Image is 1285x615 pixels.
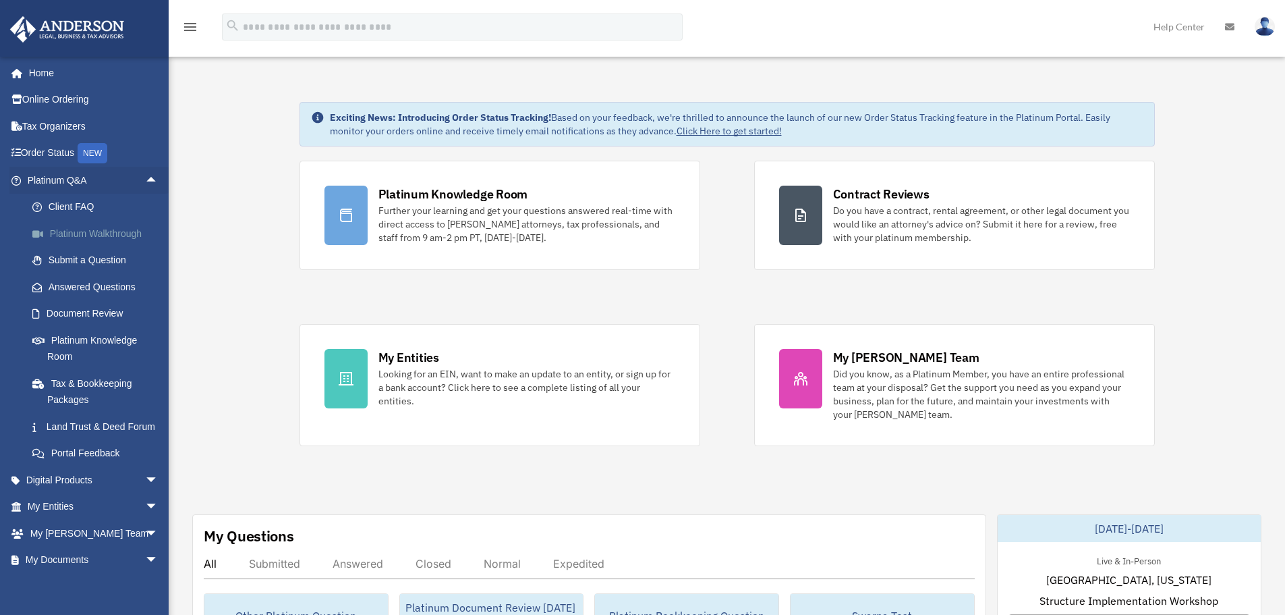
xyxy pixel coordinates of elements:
[9,547,179,574] a: My Documentsarrow_drop_down
[9,86,179,113] a: Online Ordering
[182,19,198,35] i: menu
[754,324,1155,446] a: My [PERSON_NAME] Team Did you know, as a Platinum Member, you have an entire professional team at...
[333,557,383,570] div: Answered
[1039,593,1218,609] span: Structure Implementation Workshop
[754,161,1155,270] a: Contract Reviews Do you have a contract, rental agreement, or other legal document you would like...
[204,526,294,546] div: My Questions
[145,547,172,574] span: arrow_drop_down
[998,515,1261,542] div: [DATE]-[DATE]
[677,125,782,137] a: Click Here to get started!
[833,186,930,203] div: Contract Reviews
[416,557,451,570] div: Closed
[1046,572,1211,588] span: [GEOGRAPHIC_DATA], [US_STATE]
[19,220,179,247] a: Platinum Walkthrough
[484,557,521,570] div: Normal
[9,140,179,167] a: Order StatusNEW
[9,167,179,194] a: Platinum Q&Aarrow_drop_up
[249,557,300,570] div: Submitted
[9,520,179,547] a: My [PERSON_NAME] Teamarrow_drop_down
[182,24,198,35] a: menu
[833,367,1130,421] div: Did you know, as a Platinum Member, you have an entire professional team at your disposal? Get th...
[9,113,179,140] a: Tax Organizers
[9,59,172,86] a: Home
[19,413,179,440] a: Land Trust & Deed Forum
[145,520,172,547] span: arrow_drop_down
[145,466,172,494] span: arrow_drop_down
[19,273,179,300] a: Answered Questions
[1086,553,1172,567] div: Live & In-Person
[378,367,675,408] div: Looking for an EIN, want to make an update to an entity, or sign up for a bank account? Click her...
[6,16,128,43] img: Anderson Advisors Platinum Portal
[204,557,217,570] div: All
[19,247,179,274] a: Submit a Question
[19,440,179,467] a: Portal Feedback
[330,111,1143,138] div: Based on your feedback, we're thrilled to announce the launch of our new Order Status Tracking fe...
[378,186,528,203] div: Platinum Knowledge Room
[225,18,240,33] i: search
[78,143,107,163] div: NEW
[833,349,979,366] div: My [PERSON_NAME] Team
[553,557,604,570] div: Expedited
[9,466,179,493] a: Digital Productsarrow_drop_down
[9,493,179,520] a: My Entitiesarrow_drop_down
[1255,17,1275,36] img: User Pic
[19,194,179,221] a: Client FAQ
[299,161,700,270] a: Platinum Knowledge Room Further your learning and get your questions answered real-time with dire...
[378,204,675,244] div: Further your learning and get your questions answered real-time with direct access to [PERSON_NAM...
[145,493,172,521] span: arrow_drop_down
[19,327,179,370] a: Platinum Knowledge Room
[378,349,439,366] div: My Entities
[299,324,700,446] a: My Entities Looking for an EIN, want to make an update to an entity, or sign up for a bank accoun...
[19,300,179,327] a: Document Review
[145,167,172,194] span: arrow_drop_up
[330,111,551,124] strong: Exciting News: Introducing Order Status Tracking!
[833,204,1130,244] div: Do you have a contract, rental agreement, or other legal document you would like an attorney's ad...
[19,370,179,413] a: Tax & Bookkeeping Packages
